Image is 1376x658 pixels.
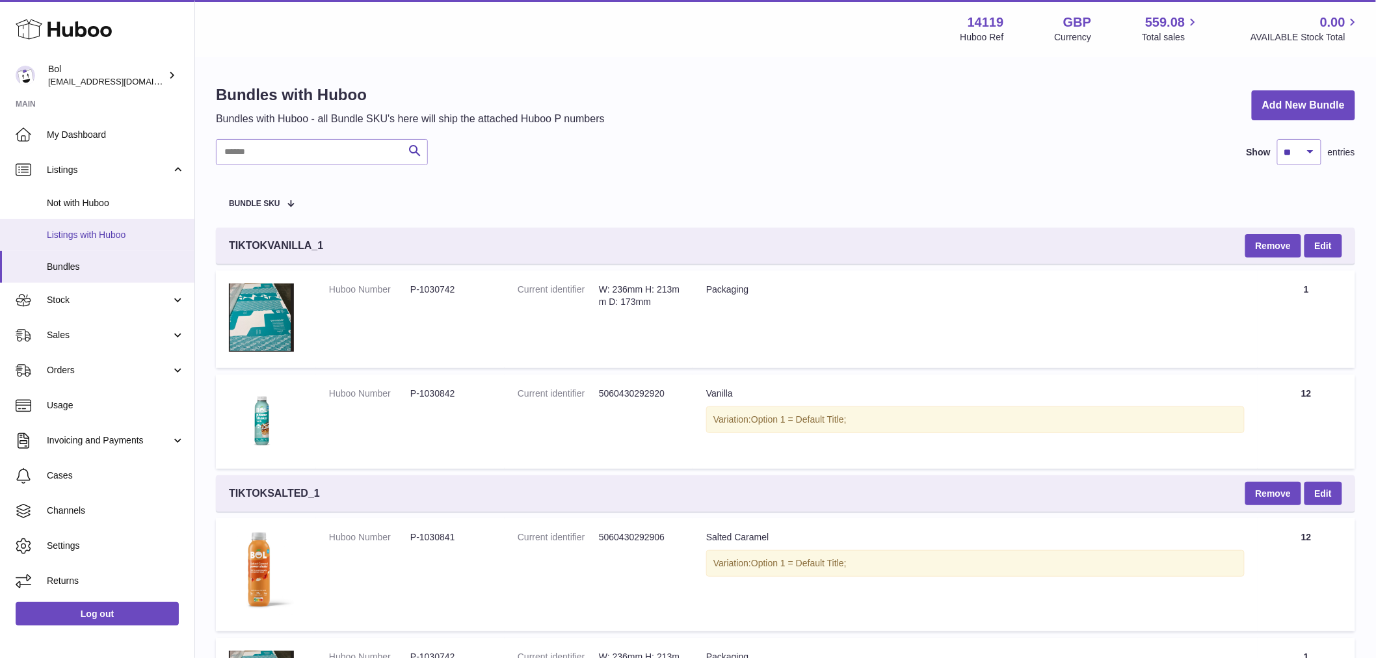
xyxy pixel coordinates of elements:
[968,14,1004,31] strong: 14119
[1247,146,1271,159] label: Show
[47,505,185,517] span: Channels
[518,283,599,308] dt: Current identifier
[329,283,410,296] dt: Huboo Number
[47,261,185,273] span: Bundles
[47,364,171,376] span: Orders
[47,229,185,241] span: Listings with Huboo
[960,31,1004,44] div: Huboo Ref
[1258,518,1355,631] td: 12
[1252,90,1355,121] a: Add New Bundle
[329,531,410,544] dt: Huboo Number
[1304,234,1342,257] a: Edit
[1055,31,1092,44] div: Currency
[47,197,185,209] span: Not with Huboo
[47,575,185,587] span: Returns
[329,388,410,400] dt: Huboo Number
[229,531,294,615] img: Salted Caramel
[518,531,599,544] dt: Current identifier
[706,550,1245,577] div: Variation:
[410,531,492,544] dd: P-1030841
[229,486,320,501] span: TIKTOKSALTED_1
[1245,234,1301,257] button: Remove
[47,329,171,341] span: Sales
[706,531,1245,544] div: Salted Caramel
[16,66,35,85] img: internalAdmin-14119@internal.huboo.com
[47,540,185,552] span: Settings
[1245,482,1301,505] button: Remove
[706,406,1245,433] div: Variation:
[47,469,185,482] span: Cases
[751,558,847,568] span: Option 1 = Default Title;
[1063,14,1091,31] strong: GBP
[229,283,294,352] img: Packaging
[47,399,185,412] span: Usage
[47,129,185,141] span: My Dashboard
[1250,31,1360,44] span: AVAILABLE Stock Total
[751,414,847,425] span: Option 1 = Default Title;
[1328,146,1355,159] span: entries
[599,283,680,308] dd: W: 236mm H: 213mm D: 173mm
[229,200,280,208] span: Bundle SKU
[1142,14,1200,44] a: 559.08 Total sales
[229,239,323,253] span: TIKTOKVANILLA_1
[706,388,1245,400] div: Vanilla
[518,388,599,400] dt: Current identifier
[48,76,191,86] span: [EMAIL_ADDRESS][DOMAIN_NAME]
[410,388,492,400] dd: P-1030842
[706,283,1245,296] div: Packaging
[599,388,680,400] dd: 5060430292920
[48,63,165,88] div: Bol
[16,602,179,625] a: Log out
[410,283,492,296] dd: P-1030742
[229,388,294,453] img: Vanilla
[1304,482,1342,505] a: Edit
[599,531,680,544] dd: 5060430292906
[1145,14,1185,31] span: 559.08
[1258,270,1355,368] td: 1
[216,85,605,105] h1: Bundles with Huboo
[1142,31,1200,44] span: Total sales
[47,434,171,447] span: Invoicing and Payments
[1258,375,1355,469] td: 12
[1250,14,1360,44] a: 0.00 AVAILABLE Stock Total
[47,164,171,176] span: Listings
[1320,14,1345,31] span: 0.00
[216,112,605,126] p: Bundles with Huboo - all Bundle SKU's here will ship the attached Huboo P numbers
[47,294,171,306] span: Stock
